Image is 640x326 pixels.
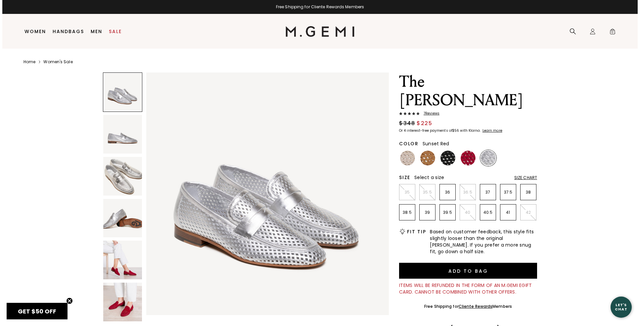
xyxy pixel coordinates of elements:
[7,303,68,319] div: GET $50 OFFClose teaser
[420,151,435,165] img: Luggage
[440,190,455,195] p: 36
[482,129,502,133] a: Learn more
[500,190,516,195] p: 37.5
[460,190,476,195] p: 36.5
[399,119,415,127] span: $348
[521,190,536,195] p: 38
[286,26,355,37] img: M.Gemi
[53,29,84,34] a: Handbags
[407,229,426,234] h2: Fit Tip
[18,307,56,315] span: GET $50 OFF
[460,128,481,133] klarna-placement-style-body: with Klarna
[43,59,72,65] a: Women's Sale
[459,303,493,309] a: Cliente Rewards
[23,59,35,65] a: Home
[460,210,476,215] p: 40
[400,151,415,165] img: Light Beige
[103,283,142,321] img: The Sacca Donna Lattice
[103,157,142,196] img: The Sacca Donna Lattice
[514,175,537,180] div: Size Chart
[440,151,455,165] img: Black
[109,29,122,34] a: Sale
[480,210,496,215] p: 40.5
[420,112,439,116] span: 7 Review s
[2,4,638,10] div: Free Shipping for Cliente Rewards Members
[481,151,496,165] img: Silver
[414,174,444,181] span: Select a size
[420,190,435,195] p: 35.5
[461,151,476,165] img: Sunset Red
[609,29,616,36] span: 0
[399,282,537,295] div: Items will be refunded in the form of an M.Gemi eGift Card. Cannot be combined with other offers.
[399,190,415,195] p: 35
[399,128,452,133] klarna-placement-style-body: Or 4 interest-free payments of
[452,128,459,133] klarna-placement-style-amount: $56
[424,304,512,309] div: Free Shipping for Members
[103,241,142,279] img: The Sacca Donna Lattice
[103,115,142,154] img: The Sacca Donna Lattice
[420,210,435,215] p: 39
[521,210,536,215] p: 42
[482,128,502,133] klarna-placement-style-cta: Learn more
[399,72,537,110] h1: The [PERSON_NAME]
[440,210,455,215] p: 39.5
[500,210,516,215] p: 41
[66,298,73,304] button: Close teaser
[423,140,449,147] span: Sunset Red
[146,72,389,315] img: The Sacca Donna Lattice
[480,190,496,195] p: 37
[399,175,410,180] h2: Size
[430,228,537,255] span: Based on customer feedback, this style fits slightly looser than the original [PERSON_NAME]. If y...
[399,141,419,146] h2: Color
[611,303,632,311] div: Let's Chat
[91,29,102,34] a: Men
[399,112,537,117] a: 7Reviews
[399,263,537,279] button: Add to Bag
[103,199,142,238] img: The Sacca Donna Lattice
[24,29,46,34] a: Women
[417,119,432,127] span: $225
[399,210,415,215] p: 38.5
